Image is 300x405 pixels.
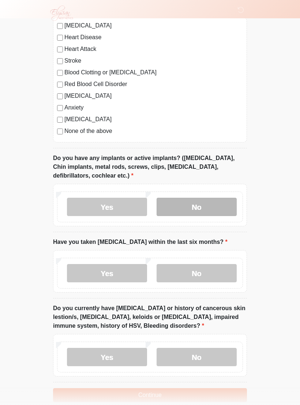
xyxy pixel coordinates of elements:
label: Yes [67,348,147,366]
label: Blood Clotting or [MEDICAL_DATA] [64,68,243,77]
label: Heart Disease [64,33,243,42]
input: Heart Disease [57,35,63,41]
label: Yes [67,198,147,216]
label: Have you taken [MEDICAL_DATA] within the last six months? [53,238,228,246]
input: [MEDICAL_DATA] [57,93,63,99]
label: Red Blood Cell Disorder [64,80,243,89]
img: Elysian Aesthetics Logo [46,5,76,21]
label: No [157,348,237,366]
label: Do you have any implants or active implants? ([MEDICAL_DATA], Chin implants, metal rods, screws, ... [53,154,247,180]
label: Heart Attack [64,45,243,53]
label: Do you currently have [MEDICAL_DATA] or history of cancerous skin lestion/s, [MEDICAL_DATA], kelo... [53,304,247,330]
input: Anxiety [57,105,63,111]
label: Yes [67,264,147,282]
button: Continue [53,388,247,402]
label: No [157,264,237,282]
input: Stroke [57,58,63,64]
input: Heart Attack [57,47,63,52]
label: No [157,198,237,216]
label: Stroke [64,56,243,65]
input: None of the above [57,129,63,134]
input: Blood Clotting or [MEDICAL_DATA] [57,70,63,76]
label: None of the above [64,127,243,135]
input: [MEDICAL_DATA] [57,117,63,123]
label: [MEDICAL_DATA] [64,115,243,124]
input: Red Blood Cell Disorder [57,82,63,88]
label: Anxiety [64,103,243,112]
label: [MEDICAL_DATA] [64,92,243,100]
